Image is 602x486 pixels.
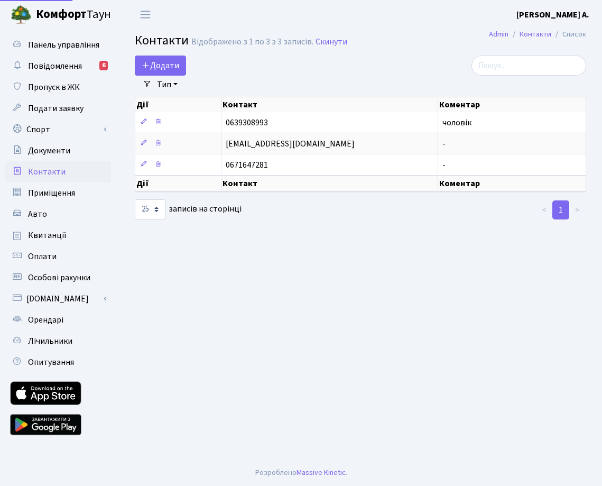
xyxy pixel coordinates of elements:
[471,56,586,76] input: Пошук...
[28,145,70,157] span: Документи
[442,117,471,129] span: чоловік
[5,77,111,98] a: Пропуск в ЖК
[5,140,111,161] a: Документи
[135,199,242,219] label: записів на сторінці
[221,176,438,191] th: Контакт
[28,335,72,347] span: Лічильники
[226,117,268,129] span: 0639308993
[28,39,99,51] span: Панель управління
[28,314,63,326] span: Орендарі
[226,138,355,150] span: [EMAIL_ADDRESS][DOMAIN_NAME]
[5,119,111,140] a: Спорт
[28,230,67,241] span: Квитанції
[520,29,551,40] a: Контакти
[28,356,74,368] span: Опитування
[442,159,446,171] span: -
[191,37,313,47] div: Відображено з 1 по 3 з 3 записів.
[28,166,66,178] span: Контакти
[5,56,111,77] a: Повідомлення6
[489,29,508,40] a: Admin
[11,4,32,25] img: logo.png
[132,6,159,23] button: Переключити навігацію
[297,467,346,478] a: Massive Kinetic
[5,352,111,373] a: Опитування
[135,176,221,191] th: Дії
[36,6,111,24] span: Таун
[516,8,589,21] a: [PERSON_NAME] А.
[36,6,87,23] b: Комфорт
[221,97,438,112] th: Контакт
[28,60,82,72] span: Повідомлення
[551,29,586,40] li: Список
[5,331,111,352] a: Лічильники
[5,225,111,246] a: Квитанції
[28,81,80,93] span: Пропуск в ЖК
[438,176,586,191] th: Коментар
[135,31,189,50] span: Контакти
[5,246,111,267] a: Оплати
[28,251,57,262] span: Оплати
[255,467,347,479] div: Розроблено .
[552,200,569,219] a: 1
[5,204,111,225] a: Авто
[5,34,111,56] a: Панель управління
[5,161,111,182] a: Контакти
[442,138,446,150] span: -
[153,76,182,94] a: Тип
[5,267,111,288] a: Особові рахунки
[5,98,111,119] a: Подати заявку
[226,159,268,171] span: 0671647281
[135,56,186,76] a: Додати
[28,103,84,114] span: Подати заявку
[5,288,111,309] a: [DOMAIN_NAME]
[316,37,347,47] a: Скинути
[99,61,108,70] div: 6
[516,9,589,21] b: [PERSON_NAME] А.
[135,97,221,112] th: Дії
[473,23,602,45] nav: breadcrumb
[5,182,111,204] a: Приміщення
[28,187,75,199] span: Приміщення
[28,272,90,283] span: Особові рахунки
[142,60,179,71] span: Додати
[438,97,586,112] th: Коментар
[135,199,165,219] select: записів на сторінці
[28,208,47,220] span: Авто
[5,309,111,331] a: Орендарі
